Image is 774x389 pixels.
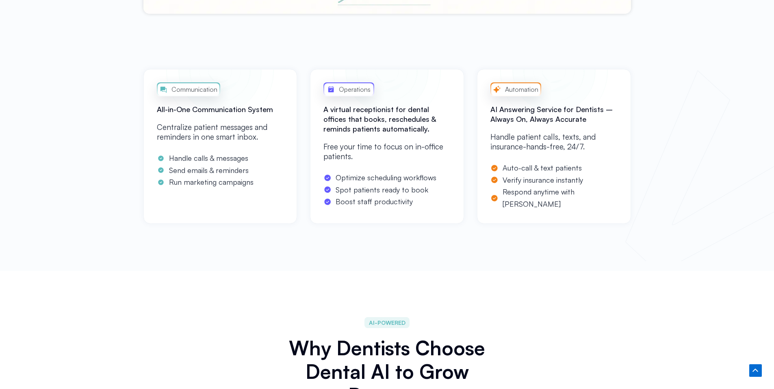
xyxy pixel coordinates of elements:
span: Boost staff productivity [334,196,413,208]
span: Run marketing campaigns [167,176,254,188]
span: Verify insurance instantly [501,174,583,186]
span: Auto-call & text patients [501,162,582,174]
h2: A virtual receptionist for dental offices that books, reschedules & reminds patients automatically. [323,104,451,134]
span: Automation [503,84,538,95]
h2: AI Answering Service for Dentists – Always On, Always Accurate [490,104,618,124]
span: AI-POWERED [369,318,405,327]
span: Respond anytime with [PERSON_NAME] [501,186,618,210]
p: Free your time to focus on in-office patients. [323,142,451,161]
span: Handle calls & messages [167,152,248,164]
span: Operations [337,84,371,95]
p: Centralize patient messages and reminders in one smart inbox. [157,122,284,142]
h2: All-in-One Communication System [157,104,284,114]
span: Spot patients ready to book [334,184,428,196]
span: Optimize scheduling workflows [334,172,436,184]
span: Send emails & reminders [167,164,249,177]
span: Communication [169,84,217,95]
p: Handle patient calls, texts, and insurance-hands-free, 24/7. [490,132,618,151]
